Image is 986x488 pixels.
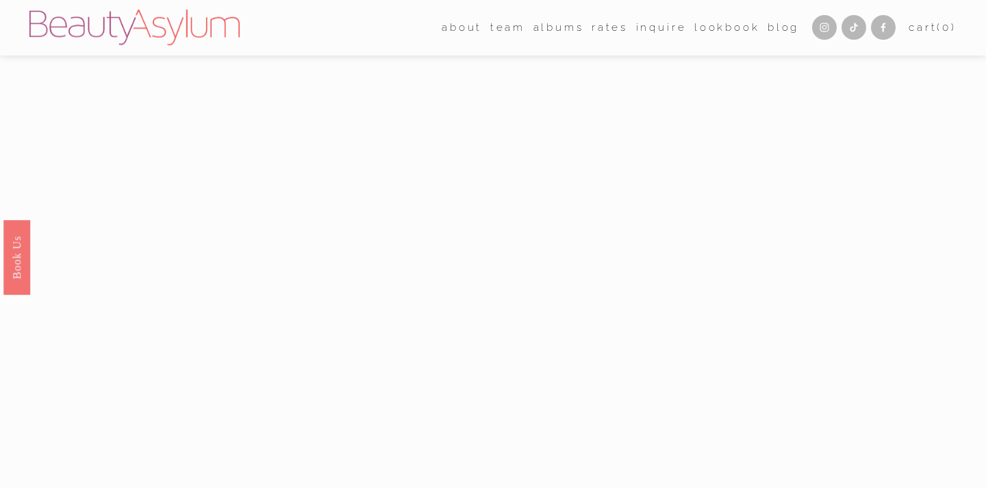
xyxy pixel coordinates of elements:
a: Facebook [871,15,896,40]
a: Blog [768,17,799,38]
span: team [490,19,525,37]
a: Inquire [636,17,687,38]
a: albums [533,17,584,38]
a: Lookbook [694,17,760,38]
a: folder dropdown [442,17,482,38]
span: about [442,19,482,37]
a: Book Us [3,220,30,295]
a: TikTok [842,15,866,40]
span: ( ) [937,21,956,34]
span: 0 [942,21,951,34]
a: Instagram [812,15,837,40]
a: Cart(0) [909,19,957,37]
img: Beauty Asylum | Bridal Hair &amp; Makeup Charlotte &amp; Atlanta [29,10,240,45]
a: Rates [592,17,628,38]
a: folder dropdown [490,17,525,38]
